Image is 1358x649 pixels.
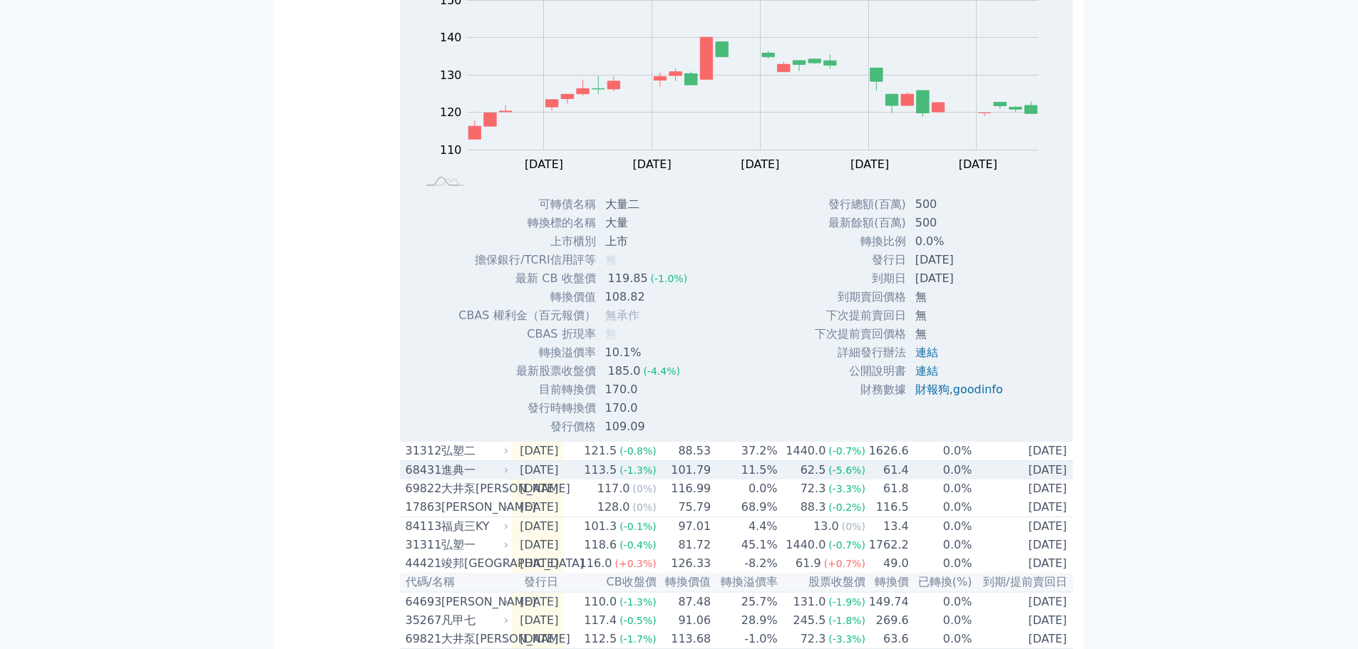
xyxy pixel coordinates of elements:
[458,362,596,380] td: 最新股票收盤價
[512,592,565,611] td: [DATE]
[458,399,596,417] td: 發行時轉換價
[910,592,973,611] td: 0.0%
[910,536,973,554] td: 0.0%
[814,362,907,380] td: 公開說明書
[605,363,644,380] div: 185.0
[458,325,596,343] td: CBAS 折現率
[597,399,699,417] td: 170.0
[619,539,657,551] span: (-0.4%)
[595,499,633,516] div: 128.0
[458,417,596,436] td: 發行價格
[791,593,829,611] div: 131.0
[619,521,657,532] span: (-0.1%)
[783,442,828,460] div: 1440.0
[814,380,907,399] td: 財務數據
[657,461,712,480] td: 101.79
[605,253,617,266] span: 無
[406,612,438,629] div: 35267
[910,498,973,517] td: 0.0%
[605,308,639,322] span: 無承作
[468,37,1037,139] g: Series
[711,592,778,611] td: 25.7%
[907,214,1014,232] td: 500
[866,498,910,517] td: 116.5
[512,517,565,536] td: [DATE]
[866,517,910,536] td: 13.4
[711,611,778,630] td: 28.9%
[619,445,657,457] span: (-0.8%)
[778,573,866,592] th: 股票收盤價
[711,479,778,498] td: 0.0%
[828,539,865,551] span: (-0.7%)
[814,232,907,251] td: 轉換比例
[597,232,699,251] td: 上市
[441,480,506,497] div: 大井泵[PERSON_NAME]
[814,195,907,214] td: 發行總額(百萬)
[711,536,778,554] td: 45.1%
[406,630,438,648] div: 69821
[458,288,596,306] td: 轉換價值
[866,479,910,498] td: 61.8
[866,536,910,554] td: 1762.2
[406,555,438,572] div: 44421
[441,518,506,535] div: 福貞三KY
[973,554,1073,573] td: [DATE]
[828,633,865,645] span: (-3.3%)
[512,573,565,592] th: 發行日
[907,380,1014,399] td: ,
[657,498,712,517] td: 75.79
[406,442,438,460] div: 31312
[619,633,657,645] span: (-1.7%)
[783,536,828,554] div: 1440.0
[406,518,438,535] div: 84113
[711,630,778,649] td: -1.0%
[915,364,938,378] a: 連結
[619,596,657,608] span: (-1.3%)
[907,306,1014,325] td: 無
[458,214,596,232] td: 轉換標的名稱
[711,498,778,517] td: 68.9%
[512,611,565,630] td: [DATE]
[406,499,438,516] div: 17863
[512,461,565,480] td: [DATE]
[907,195,1014,214] td: 500
[910,479,973,498] td: 0.0%
[512,536,565,554] td: [DATE]
[711,573,778,592] th: 轉換溢價率
[651,273,688,284] span: (-1.0%)
[406,480,438,497] div: 69822
[441,442,506,460] div: 弘塑二
[907,251,1014,269] td: [DATE]
[512,479,565,498] td: [DATE]
[597,195,699,214] td: 大量二
[577,555,615,572] div: 116.0
[597,214,699,232] td: 大量
[866,630,910,649] td: 63.6
[842,521,865,532] span: (0%)
[828,445,865,457] span: (-0.7%)
[798,462,829,479] div: 62.5
[597,417,699,436] td: 109.09
[850,157,889,171] tspan: [DATE]
[440,105,462,119] tspan: 120
[973,517,1073,536] td: [DATE]
[605,327,617,341] span: 無
[973,630,1073,649] td: [DATE]
[973,479,1073,498] td: [DATE]
[581,593,619,611] div: 110.0
[910,517,973,536] td: 0.0%
[973,498,1073,517] td: [DATE]
[828,483,865,494] span: (-3.3%)
[441,555,506,572] div: 竣邦[GEOGRAPHIC_DATA]
[657,442,712,461] td: 88.53
[440,68,462,82] tspan: 130
[741,157,779,171] tspan: [DATE]
[866,611,910,630] td: 269.6
[793,555,824,572] div: 61.9
[619,464,657,476] span: (-1.3%)
[814,251,907,269] td: 發行日
[581,612,619,629] div: 117.4
[711,554,778,573] td: -8.2%
[814,343,907,362] td: 詳細發行辦法
[458,306,596,325] td: CBAS 權利金（百元報價）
